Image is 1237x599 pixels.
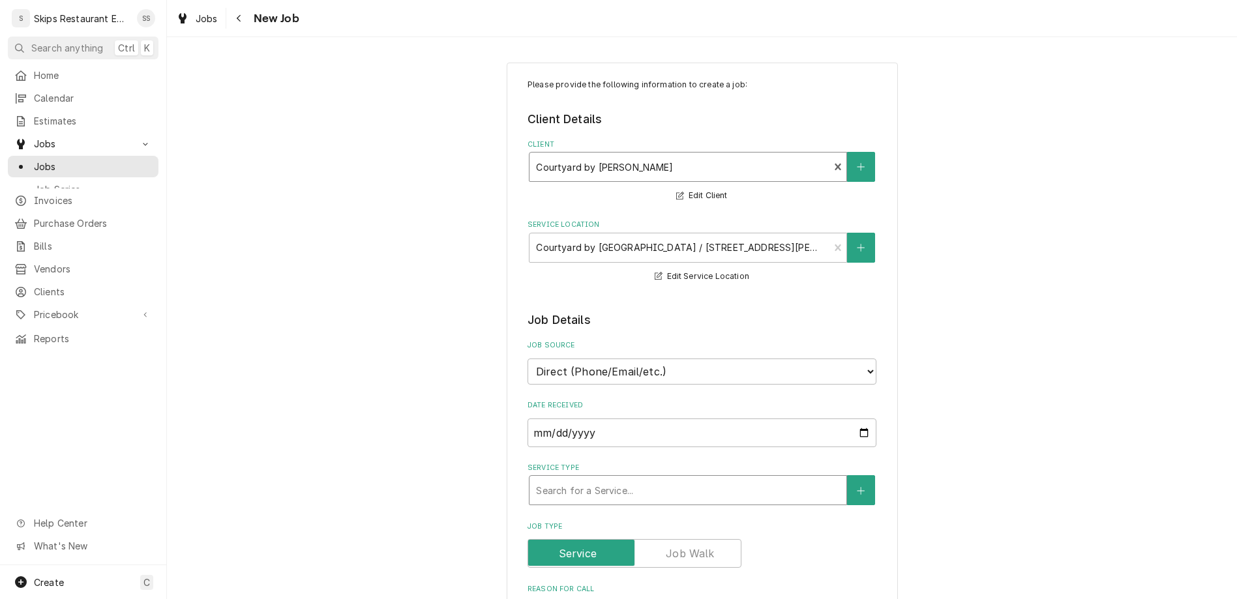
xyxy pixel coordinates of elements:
[528,418,876,447] input: yyyy-mm-dd
[34,91,152,105] span: Calendar
[528,463,876,473] label: Service Type
[8,156,158,177] a: Jobs
[528,463,876,505] div: Service Type
[34,194,152,207] span: Invoices
[8,258,158,280] a: Vendors
[674,188,729,204] button: Edit Client
[8,512,158,534] a: Go to Help Center
[8,212,158,234] a: Purchase Orders
[8,133,158,154] a: Go to Jobs
[528,400,876,411] label: Date Received
[528,220,876,284] div: Service Location
[34,68,152,82] span: Home
[8,110,158,132] a: Estimates
[528,584,876,594] label: Reason For Call
[31,41,103,55] span: Search anything
[847,152,874,182] button: Create New Client
[528,521,876,568] div: Job Type
[528,312,876,329] legend: Job Details
[857,162,865,171] svg: Create New Client
[653,269,751,285] button: Edit Service Location
[8,328,158,349] a: Reports
[34,12,130,25] div: Skips Restaurant Equipment
[528,220,876,230] label: Service Location
[137,9,155,27] div: SS
[528,111,876,128] legend: Client Details
[8,535,158,557] a: Go to What's New
[8,281,158,302] a: Clients
[8,37,158,59] button: Search anythingCtrlK
[528,139,876,204] div: Client
[8,304,158,325] a: Go to Pricebook
[8,179,158,200] a: Job Series
[34,239,152,253] span: Bills
[118,41,135,55] span: Ctrl
[528,521,876,532] label: Job Type
[847,233,874,263] button: Create New Location
[34,577,64,588] span: Create
[8,235,158,257] a: Bills
[528,340,876,384] div: Job Source
[34,285,152,299] span: Clients
[34,137,132,151] span: Jobs
[34,516,151,530] span: Help Center
[34,308,132,321] span: Pricebook
[857,486,865,495] svg: Create New Service
[34,183,152,196] span: Job Series
[34,114,152,128] span: Estimates
[8,190,158,211] a: Invoices
[34,332,152,345] span: Reports
[8,87,158,109] a: Calendar
[34,216,152,230] span: Purchase Orders
[250,10,299,27] span: New Job
[143,576,150,589] span: C
[34,262,152,276] span: Vendors
[171,8,223,29] a: Jobs
[137,9,155,27] div: Shan Skipper's Avatar
[144,41,150,55] span: K
[34,160,152,173] span: Jobs
[857,243,865,252] svg: Create New Location
[528,79,876,91] p: Please provide the following information to create a job:
[528,400,876,446] div: Date Received
[847,475,874,505] button: Create New Service
[196,12,218,25] span: Jobs
[8,65,158,86] a: Home
[12,9,30,27] div: S
[528,139,876,150] label: Client
[528,340,876,351] label: Job Source
[34,539,151,553] span: What's New
[229,8,250,29] button: Navigate back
